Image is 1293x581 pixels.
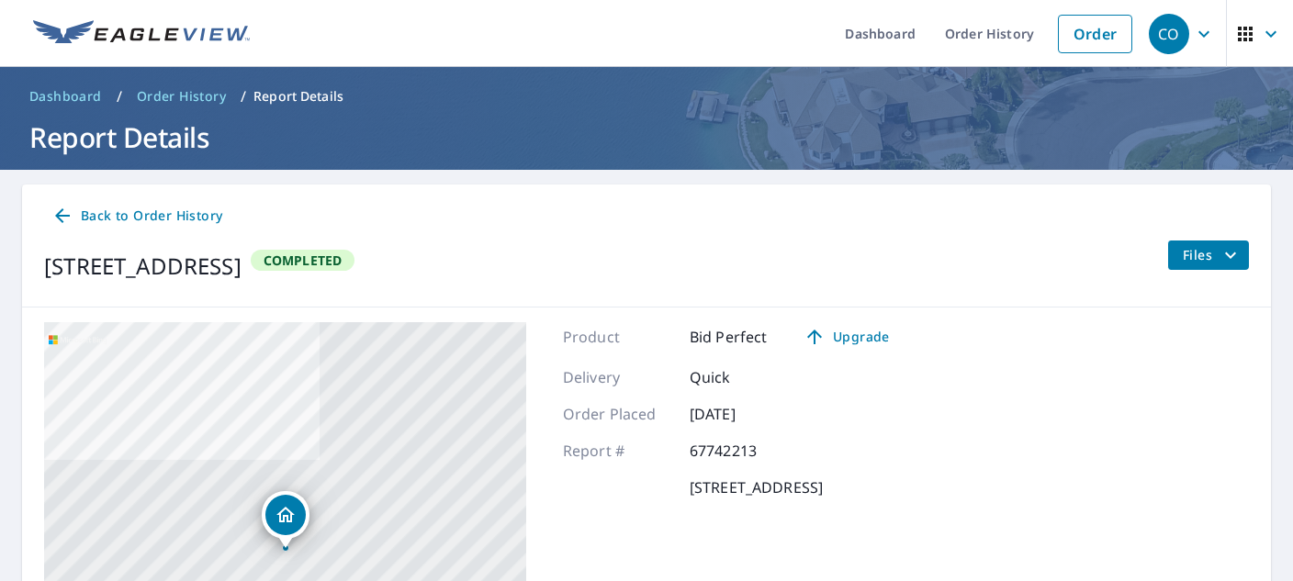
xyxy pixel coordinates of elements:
p: [DATE] [690,403,800,425]
p: Quick [690,366,800,388]
a: Back to Order History [44,199,230,233]
span: Dashboard [29,87,102,106]
p: 67742213 [690,440,800,462]
li: / [117,85,122,107]
p: [STREET_ADDRESS] [690,476,823,498]
p: Order Placed [563,403,673,425]
p: Bid Perfect [690,326,768,348]
button: filesDropdownBtn-67742213 [1167,240,1249,270]
p: Report Details [253,87,343,106]
span: Upgrade [800,326,893,348]
span: Files [1183,244,1242,266]
span: Completed [253,251,354,269]
p: Report # [563,440,673,462]
span: Back to Order History [51,205,222,228]
div: [STREET_ADDRESS] [44,250,242,283]
a: Order [1058,15,1132,53]
p: Product [563,326,673,348]
li: / [241,85,246,107]
img: EV Logo [33,20,250,48]
nav: breadcrumb [22,82,1271,111]
span: Order History [137,87,226,106]
div: Dropped pin, building 1, Residential property, 34 S Shamrock Rd Hartford City, IN 47348 [262,491,309,548]
a: Dashboard [22,82,109,111]
h1: Report Details [22,118,1271,156]
div: CO [1149,14,1189,54]
a: Order History [129,82,233,111]
p: Delivery [563,366,673,388]
a: Upgrade [789,322,904,352]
